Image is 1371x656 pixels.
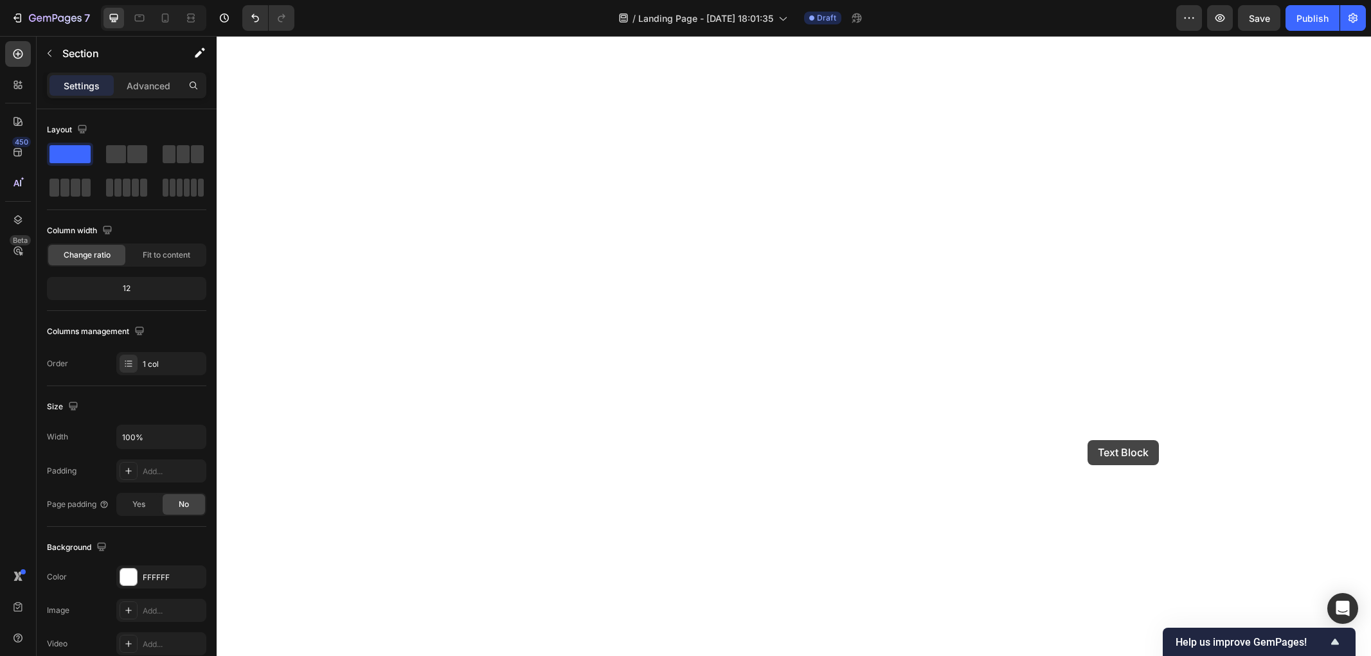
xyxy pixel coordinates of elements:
iframe: Design area [217,36,1371,656]
div: Columns management [47,323,147,341]
span: No [179,499,189,510]
div: Publish [1296,12,1329,25]
span: / [632,12,636,25]
div: Column width [47,222,115,240]
button: Show survey - Help us improve GemPages! [1176,634,1343,650]
button: Save [1238,5,1280,31]
div: Video [47,638,67,650]
div: Padding [47,465,76,477]
div: 12 [49,279,204,297]
span: Landing Page - [DATE] 18:01:35 [638,12,773,25]
span: Yes [132,499,145,510]
div: Add... [143,605,203,617]
div: Layout [47,121,90,139]
button: Publish [1286,5,1340,31]
span: Help us improve GemPages! [1176,636,1327,648]
p: Settings [64,79,100,93]
div: Undo/Redo [242,5,294,31]
div: Size [47,398,81,416]
div: Color [47,571,67,583]
span: Fit to content [143,249,190,261]
p: Section [62,46,168,61]
span: Change ratio [64,249,111,261]
div: Order [47,358,68,369]
span: Draft [817,12,836,24]
div: Page padding [47,499,109,510]
p: Advanced [127,79,170,93]
div: Add... [143,639,203,650]
div: Add... [143,466,203,477]
div: Beta [10,235,31,245]
div: Background [47,539,109,556]
div: Width [47,431,68,443]
button: 7 [5,5,96,31]
p: 7 [84,10,90,26]
div: FFFFFF [143,572,203,583]
div: 450 [12,137,31,147]
input: Auto [117,425,206,448]
div: Open Intercom Messenger [1327,593,1358,624]
span: Save [1249,13,1270,24]
div: Image [47,605,69,616]
div: 1 col [143,359,203,370]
